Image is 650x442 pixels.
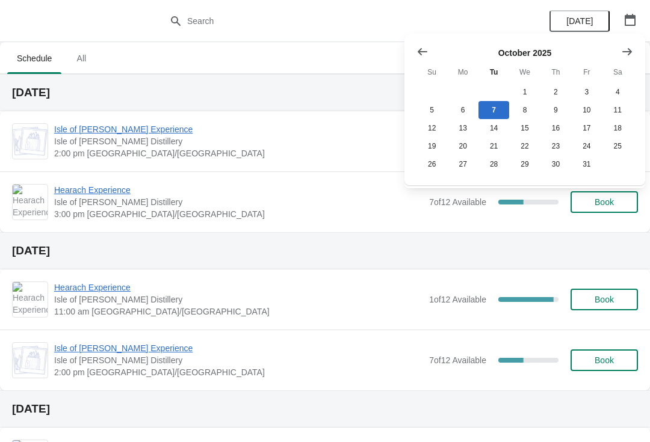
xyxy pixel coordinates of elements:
button: Monday October 27 2025 [447,155,478,173]
th: Sunday [416,61,447,83]
button: Wednesday October 22 2025 [509,137,540,155]
h2: [DATE] [12,87,638,99]
button: Wednesday October 8 2025 [509,101,540,119]
button: Monday October 13 2025 [447,119,478,137]
button: [DATE] [549,10,610,32]
button: Friday October 31 2025 [571,155,602,173]
button: Saturday October 25 2025 [602,137,633,155]
span: Isle of [PERSON_NAME] Distillery [54,354,423,366]
span: [DATE] [566,16,593,26]
img: Hearach Experience | Isle of Harris Distillery | 11:00 am Europe/London [13,282,48,317]
button: Sunday October 19 2025 [416,137,447,155]
button: Monday October 6 2025 [447,101,478,119]
span: Book [595,355,614,365]
span: All [66,48,96,69]
button: Thursday October 16 2025 [540,119,571,137]
button: Friday October 24 2025 [571,137,602,155]
th: Friday [571,61,602,83]
span: Isle of [PERSON_NAME] Distillery [54,135,418,147]
img: Hearach Experience | Isle of Harris Distillery | 3:00 pm Europe/London [13,185,48,219]
h2: [DATE] [12,245,638,257]
span: 11:00 am [GEOGRAPHIC_DATA]/[GEOGRAPHIC_DATA] [54,305,423,318]
span: Hearach Experience [54,281,423,293]
button: Sunday October 26 2025 [416,155,447,173]
th: Monday [447,61,478,83]
button: Wednesday October 15 2025 [509,119,540,137]
button: Thursday October 9 2025 [540,101,571,119]
button: Friday October 17 2025 [571,119,602,137]
button: Show previous month, September 2025 [412,41,433,63]
span: 7 of 12 Available [429,355,486,365]
span: Isle of [PERSON_NAME] Distillery [54,293,423,305]
button: Book [571,289,638,310]
button: Sunday October 5 2025 [416,101,447,119]
span: 2:00 pm [GEOGRAPHIC_DATA]/[GEOGRAPHIC_DATA] [54,366,423,378]
span: 2:00 pm [GEOGRAPHIC_DATA]/[GEOGRAPHIC_DATA] [54,147,418,159]
button: Wednesday October 29 2025 [509,155,540,173]
th: Thursday [540,61,571,83]
button: Show next month, November 2025 [616,41,638,63]
button: Thursday October 30 2025 [540,155,571,173]
span: Isle of [PERSON_NAME] Experience [54,123,418,135]
button: Friday October 10 2025 [571,101,602,119]
button: Sunday October 12 2025 [416,119,447,137]
button: Book [571,349,638,371]
button: Thursday October 2 2025 [540,83,571,101]
span: 1 of 12 Available [429,295,486,304]
th: Wednesday [509,61,540,83]
th: Tuesday [478,61,509,83]
span: Isle of [PERSON_NAME] Experience [54,342,423,354]
button: Saturday October 4 2025 [602,83,633,101]
button: Thursday October 23 2025 [540,137,571,155]
h2: [DATE] [12,403,638,415]
button: Saturday October 18 2025 [602,119,633,137]
button: Tuesday October 14 2025 [478,119,509,137]
span: Hearach Experience [54,184,423,196]
span: Book [595,295,614,304]
button: Book [571,191,638,213]
button: Monday October 20 2025 [447,137,478,155]
button: Tuesday October 21 2025 [478,137,509,155]
img: Isle of Harris Gin Experience | Isle of Harris Distillery | 2:00 pm Europe/London [13,346,48,375]
button: Saturday October 11 2025 [602,101,633,119]
span: Isle of [PERSON_NAME] Distillery [54,196,423,208]
button: Wednesday October 1 2025 [509,83,540,101]
button: Today Tuesday October 7 2025 [478,101,509,119]
img: Isle of Harris Gin Experience | Isle of Harris Distillery | 2:00 pm Europe/London [13,127,48,156]
span: 7 of 12 Available [429,197,486,207]
button: Friday October 3 2025 [571,83,602,101]
button: Tuesday October 28 2025 [478,155,509,173]
th: Saturday [602,61,633,83]
input: Search [187,10,487,32]
span: Book [595,197,614,207]
span: Schedule [7,48,61,69]
span: 3:00 pm [GEOGRAPHIC_DATA]/[GEOGRAPHIC_DATA] [54,208,423,220]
